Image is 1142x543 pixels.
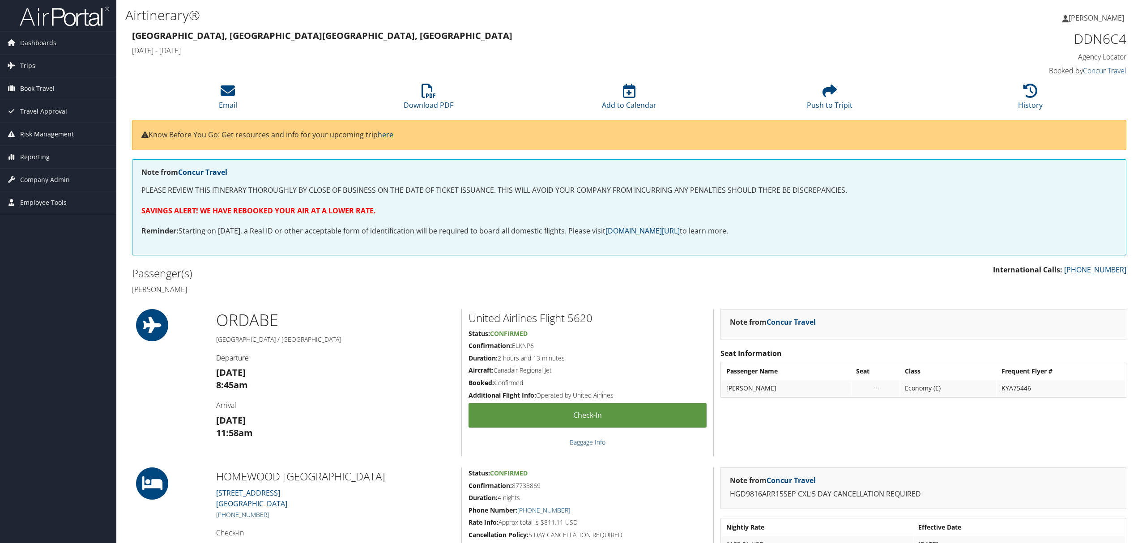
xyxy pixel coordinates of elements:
[900,380,996,396] td: Economy (E)
[378,130,393,140] a: here
[20,100,67,123] span: Travel Approval
[900,363,996,379] th: Class
[1069,13,1124,23] span: [PERSON_NAME]
[469,310,707,326] h2: United Airlines Flight 5620
[469,403,707,428] a: Check-in
[216,353,455,363] h4: Departure
[605,226,680,236] a: [DOMAIN_NAME][URL]
[1018,89,1043,110] a: History
[469,481,707,490] h5: 87733869
[722,380,851,396] td: [PERSON_NAME]
[216,379,248,391] strong: 8:45am
[469,354,707,363] h5: 2 hours and 13 minutes
[469,366,707,375] h5: Canadair Regional Jet
[216,400,455,410] h4: Arrival
[807,89,852,110] a: Push to Tripit
[914,519,1125,535] th: Effective Date
[469,506,517,514] strong: Phone Number:
[216,309,455,331] h1: ORD ABE
[469,530,707,539] h5: 5 DAY CANCELLATION REQUIRED
[856,384,895,392] div: --
[469,378,707,387] h5: Confirmed
[20,32,56,54] span: Dashboards
[216,488,287,509] a: [STREET_ADDRESS][GEOGRAPHIC_DATA]
[730,317,816,327] strong: Note from
[730,475,816,485] strong: Note from
[20,191,67,214] span: Employee Tools
[141,225,1117,237] p: Starting on [DATE], a Real ID or other acceptable form of identification will be required to boar...
[20,169,70,191] span: Company Admin
[720,348,782,358] strong: Seat Information
[469,493,707,502] h5: 4 nights
[1062,4,1133,31] a: [PERSON_NAME]
[469,391,707,400] h5: Operated by United Airlines
[888,30,1126,48] h1: DDN6C4
[517,506,570,514] a: [PHONE_NUMBER]
[469,493,498,502] strong: Duration:
[490,469,528,477] span: Confirmed
[132,30,512,42] strong: [GEOGRAPHIC_DATA], [GEOGRAPHIC_DATA] [GEOGRAPHIC_DATA], [GEOGRAPHIC_DATA]
[722,363,851,379] th: Passenger Name
[216,469,455,484] h2: HOMEWOOD [GEOGRAPHIC_DATA]
[1064,265,1126,275] a: [PHONE_NUMBER]
[20,55,35,77] span: Trips
[132,266,622,281] h2: Passenger(s)
[997,380,1125,396] td: KYA75446
[141,226,179,236] strong: Reminder:
[469,341,707,350] h5: ELKNP6
[469,378,494,387] strong: Booked:
[469,481,512,490] strong: Confirmation:
[997,363,1125,379] th: Frequent Flyer #
[20,123,74,145] span: Risk Management
[993,265,1062,275] strong: International Calls:
[469,518,707,527] h5: Approx total is $811.11 USD
[178,167,227,177] a: Concur Travel
[469,341,512,350] strong: Confirmation:
[216,427,253,439] strong: 11:58am
[888,52,1126,62] h4: Agency Locator
[469,530,528,539] strong: Cancellation Policy:
[767,475,816,485] a: Concur Travel
[888,66,1126,76] h4: Booked by
[20,6,109,27] img: airportal-logo.png
[216,366,246,378] strong: [DATE]
[469,469,490,477] strong: Status:
[132,284,622,294] h4: [PERSON_NAME]
[125,6,797,25] h1: Airtinerary®
[490,329,528,338] span: Confirmed
[216,414,246,426] strong: [DATE]
[469,518,499,526] strong: Rate Info:
[141,206,376,216] strong: SAVINGS ALERT! WE HAVE REBOOKED YOUR AIR AT A LOWER RATE.
[20,77,55,100] span: Book Travel
[722,519,913,535] th: Nightly Rate
[141,167,227,177] strong: Note from
[216,510,269,519] a: [PHONE_NUMBER]
[469,391,536,399] strong: Additional Flight Info:
[469,366,494,374] strong: Aircraft:
[20,146,50,168] span: Reporting
[570,438,605,446] a: Baggage Info
[602,89,656,110] a: Add to Calendar
[216,528,455,538] h4: Check-in
[132,46,874,55] h4: [DATE] - [DATE]
[404,89,453,110] a: Download PDF
[141,129,1117,141] p: Know Before You Go: Get resources and info for your upcoming trip
[1083,66,1126,76] a: Concur Travel
[469,354,498,362] strong: Duration:
[730,488,1117,500] p: HGD9816ARR15SEP CXL:5 DAY CANCELLATION REQUIRED
[469,329,490,338] strong: Status:
[141,185,1117,196] p: PLEASE REVIEW THIS ITINERARY THOROUGHLY BY CLOSE OF BUSINESS ON THE DATE OF TICKET ISSUANCE. THIS...
[219,89,237,110] a: Email
[216,335,455,344] h5: [GEOGRAPHIC_DATA] / [GEOGRAPHIC_DATA]
[767,317,816,327] a: Concur Travel
[852,363,899,379] th: Seat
